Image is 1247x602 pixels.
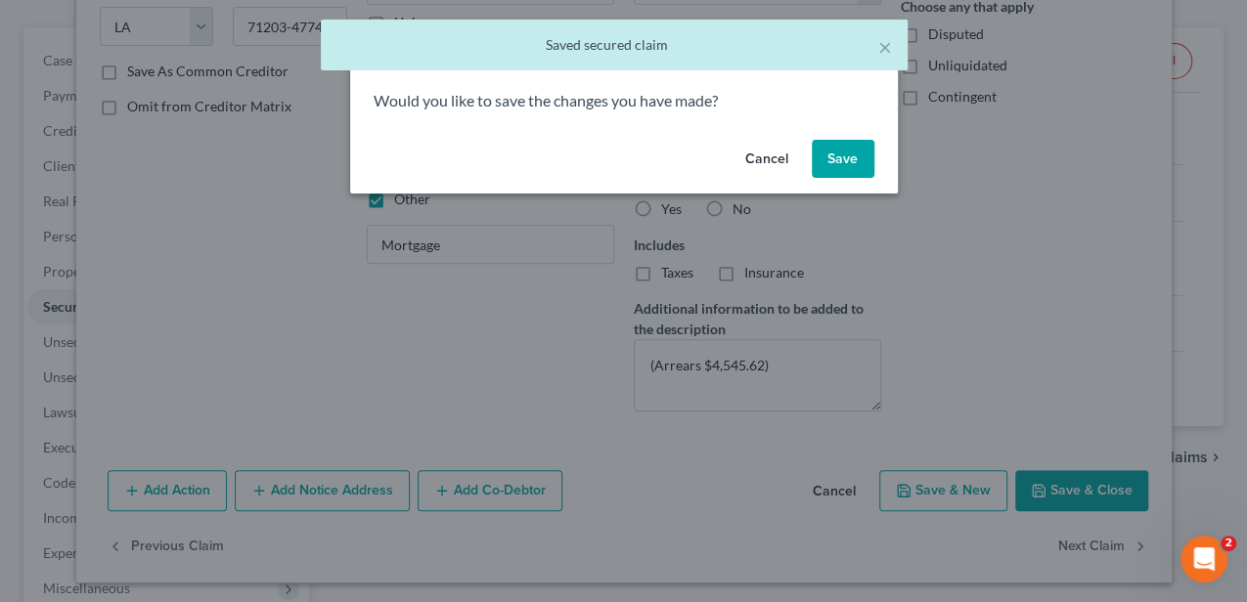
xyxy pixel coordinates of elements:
div: Saved secured claim [336,35,892,55]
span: 2 [1221,536,1236,551]
button: Cancel [730,140,804,179]
iframe: Intercom live chat [1180,536,1227,582]
button: × [878,35,892,59]
button: Save [812,140,874,179]
p: Would you like to save the changes you have made? [374,90,874,112]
